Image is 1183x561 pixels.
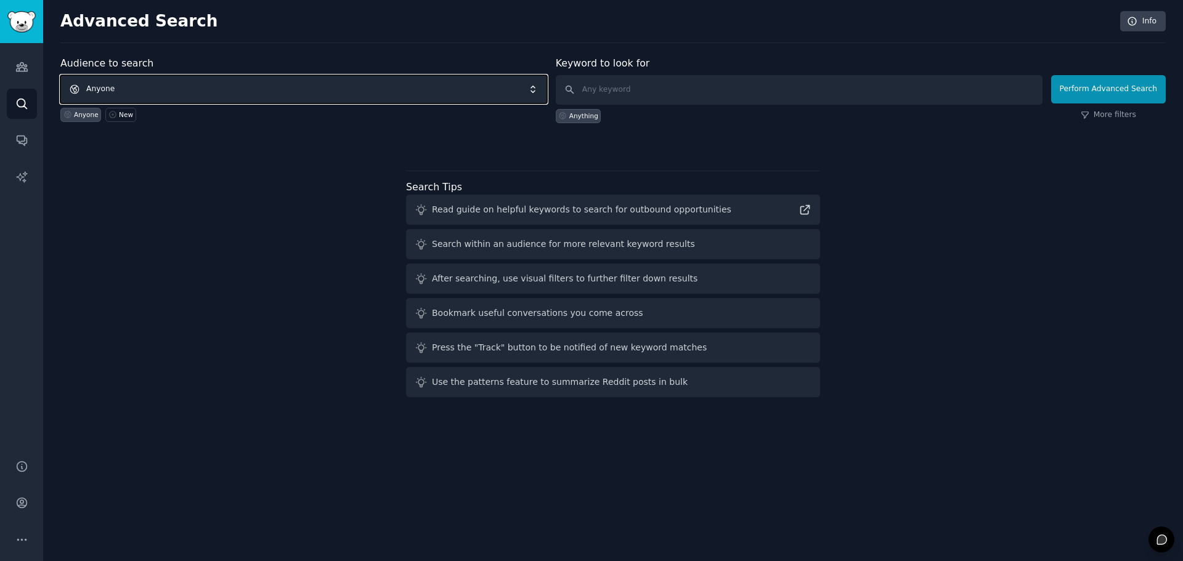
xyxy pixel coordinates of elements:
h2: Advanced Search [60,12,1113,31]
a: More filters [1081,110,1136,121]
input: Any keyword [556,75,1043,105]
label: Audience to search [60,57,153,69]
div: Press the "Track" button to be notified of new keyword matches [432,341,707,354]
a: Info [1120,11,1166,32]
div: Bookmark useful conversations you come across [432,307,643,320]
img: GummySearch logo [7,11,36,33]
div: Use the patterns feature to summarize Reddit posts in bulk [432,376,688,389]
label: Search Tips [406,181,462,193]
div: Read guide on helpful keywords to search for outbound opportunities [432,203,731,216]
div: Search within an audience for more relevant keyword results [432,238,695,251]
div: After searching, use visual filters to further filter down results [432,272,697,285]
button: Perform Advanced Search [1051,75,1166,103]
div: Anything [569,111,598,120]
div: New [119,110,133,119]
button: Anyone [60,75,547,103]
div: Anyone [74,110,99,119]
a: New [105,108,136,122]
label: Keyword to look for [556,57,650,69]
